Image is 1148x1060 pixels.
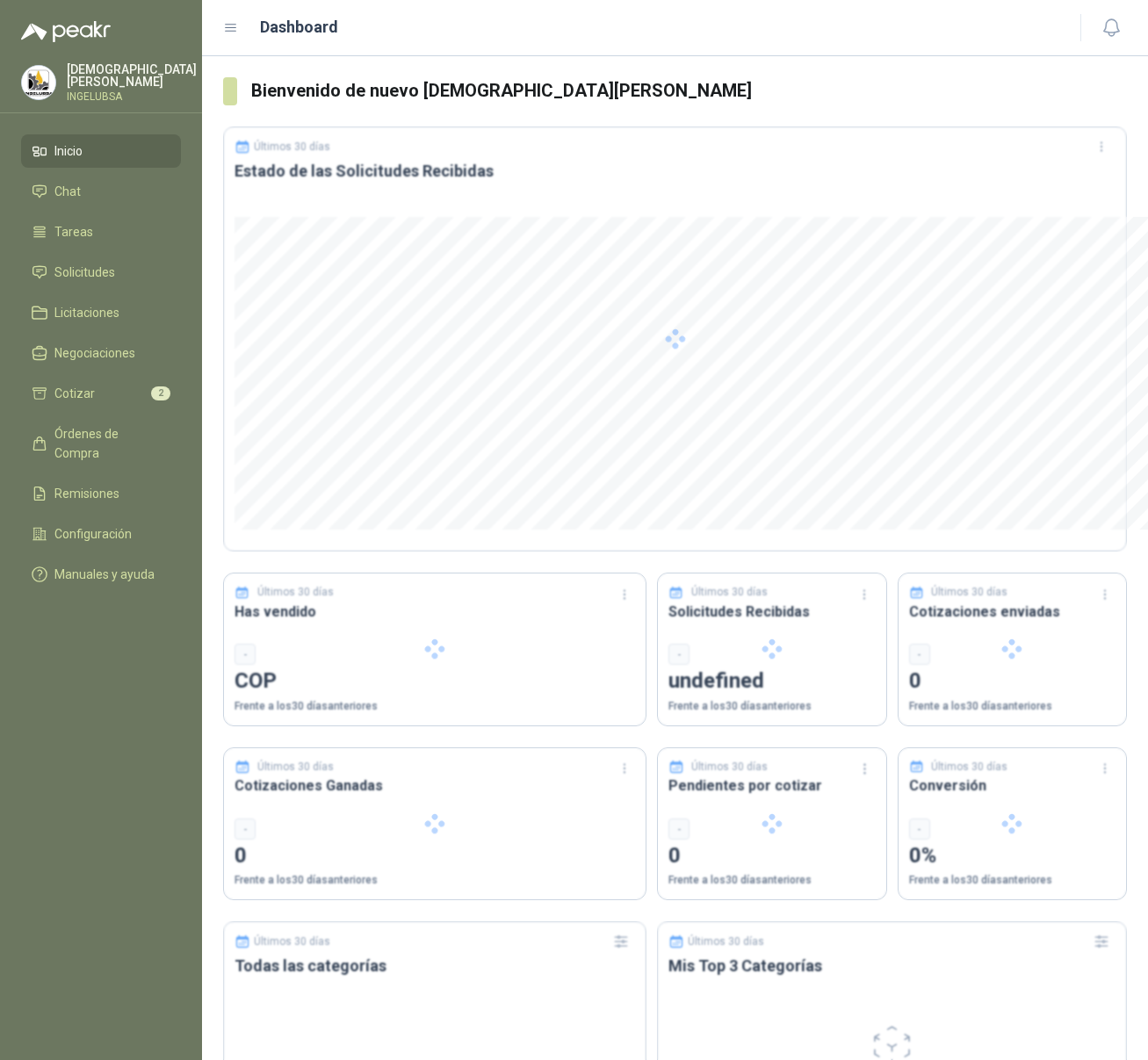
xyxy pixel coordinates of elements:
[21,477,181,510] a: Remisiones
[54,141,83,161] span: Inicio
[54,222,93,242] span: Tareas
[54,484,119,503] span: Remisiones
[21,558,181,591] a: Manuales y ayuda
[21,175,181,208] a: Chat
[22,66,55,99] img: Company Logo
[151,386,170,400] span: 2
[21,517,181,551] a: Configuración
[21,336,181,370] a: Negociaciones
[21,377,181,410] a: Cotizar2
[21,296,181,329] a: Licitaciones
[251,77,1127,105] h3: Bienvenido de nuevo [DEMOGRAPHIC_DATA][PERSON_NAME]
[260,15,338,40] h1: Dashboard
[54,303,119,322] span: Licitaciones
[21,256,181,289] a: Solicitudes
[54,343,135,363] span: Negociaciones
[67,63,197,88] p: [DEMOGRAPHIC_DATA] [PERSON_NAME]
[54,524,132,544] span: Configuración
[54,384,95,403] span: Cotizar
[54,424,164,463] span: Órdenes de Compra
[54,182,81,201] span: Chat
[54,565,155,584] span: Manuales y ayuda
[21,417,181,470] a: Órdenes de Compra
[67,91,197,102] p: INGELUBSA
[21,21,111,42] img: Logo peakr
[21,134,181,168] a: Inicio
[54,263,115,282] span: Solicitudes
[21,215,181,249] a: Tareas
